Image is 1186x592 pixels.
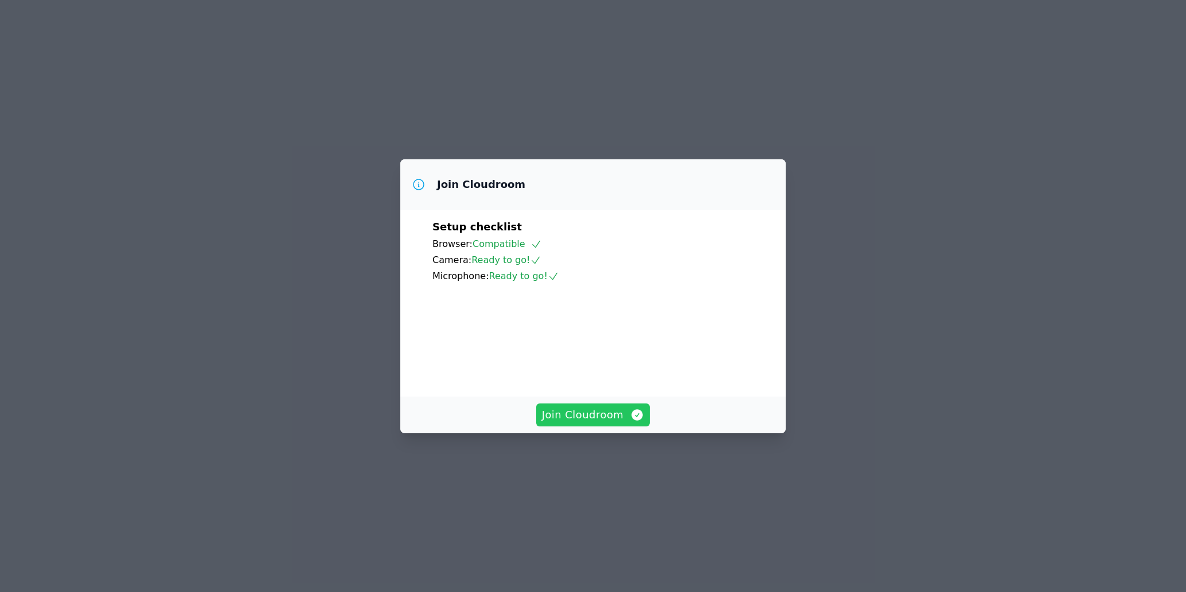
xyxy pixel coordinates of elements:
span: Ready to go! [489,270,559,281]
span: Browser: [432,238,473,249]
span: Join Cloudroom [542,407,645,423]
span: Setup checklist [432,221,522,233]
h3: Join Cloudroom [437,178,525,191]
button: Join Cloudroom [536,403,650,426]
span: Camera: [432,254,471,265]
span: Compatible [473,238,542,249]
span: Microphone: [432,270,489,281]
span: Ready to go! [471,254,541,265]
